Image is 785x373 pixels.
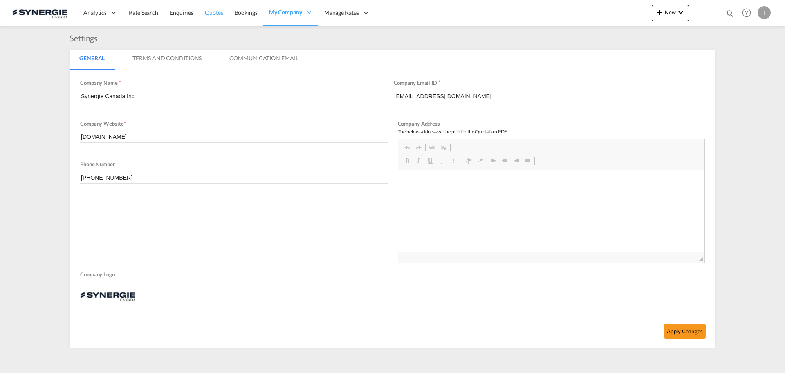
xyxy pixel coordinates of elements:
span: Company Email ID [394,79,437,86]
span: Resize [699,257,703,261]
div: T [758,6,771,19]
md-tab-item: Communication Email [220,50,308,70]
span: Company Website [80,120,124,127]
md-pagination-wrapper: Use the left and right arrow keys to navigate between tabs [70,50,316,70]
a: Undo (Ctrl+Z) [401,142,413,153]
span: The below address will be print in the Quotation PDF. [398,129,508,135]
span: Manage Rates [324,9,359,17]
a: Justify [522,156,534,166]
span: Company Address [398,120,440,127]
span: Company Name [80,79,118,86]
span: New [655,9,686,16]
span: My Company [269,8,302,16]
div: Help [740,6,758,20]
span: Enquiries [170,9,193,16]
div: Settings [70,32,102,44]
button: icon-plus 400-fgNewicon-chevron-down [652,5,689,21]
a: Insert/Remove Bulleted List [449,156,461,166]
a: Unlink [438,142,449,153]
md-tab-item: General [70,50,114,70]
a: Link (Ctrl+K) [426,142,438,153]
md-icon: icon-chevron-down [676,7,686,17]
input: Phone Number [80,172,388,184]
input: Enter Company name [80,90,384,102]
a: Redo (Ctrl+Y) [413,142,424,153]
span: Phone Number [80,161,115,167]
a: Decrease Indent [463,156,474,166]
img: 1f56c880d42311ef80fc7dca854c8e59.png [12,4,67,22]
a: Increase Indent [474,156,486,166]
md-icon: icon-magnify [726,9,735,18]
iframe: Editor, editor2 [398,170,705,252]
span: Analytics [83,9,107,17]
input: Enter Company Website [80,131,388,143]
md-tab-item: Terms And Conditions [123,50,211,70]
div: icon-magnify [726,9,735,21]
span: Company Logo [80,271,701,280]
span: Rate Search [129,9,158,16]
span: Quotes [205,9,223,16]
a: Bold (Ctrl+B) [401,156,413,166]
a: Italic (Ctrl+I) [413,156,424,166]
input: Enter Email ID [394,90,697,102]
a: Align Right [511,156,522,166]
a: Underline (Ctrl+U) [424,156,436,166]
button: Apply Changes [664,324,706,339]
span: Help [740,6,754,20]
a: Align Left [488,156,499,166]
md-icon: icon-plus 400-fg [655,7,665,17]
span: Bookings [235,9,258,16]
a: Centre [499,156,511,166]
a: Insert/Remove Numbered List [438,156,449,166]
